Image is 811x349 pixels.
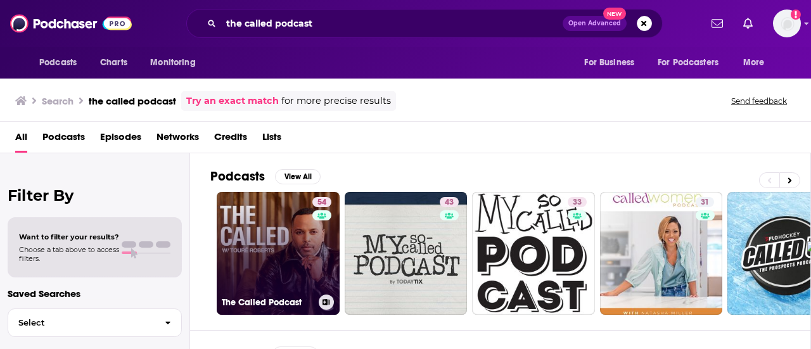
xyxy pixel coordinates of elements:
a: 43 [345,192,468,315]
a: PodcastsView All [210,168,321,184]
svg: Add a profile image [791,10,801,20]
span: Monitoring [150,54,195,72]
a: Networks [156,127,199,153]
a: Episodes [100,127,141,153]
a: Charts [92,51,135,75]
span: For Podcasters [658,54,718,72]
button: Open AdvancedNew [563,16,627,31]
h2: Podcasts [210,168,265,184]
span: For Business [584,54,634,72]
button: open menu [734,51,781,75]
span: 33 [573,196,582,209]
img: Podchaser - Follow, Share and Rate Podcasts [10,11,132,35]
a: Try an exact match [186,94,279,108]
h3: Search [42,95,73,107]
a: 31 [600,192,723,315]
span: 43 [445,196,454,209]
h2: Filter By [8,186,182,205]
a: 33 [568,197,587,207]
a: 54 [312,197,331,207]
a: 43 [440,197,459,207]
a: All [15,127,27,153]
span: More [743,54,765,72]
button: Send feedback [727,96,791,106]
span: for more precise results [281,94,391,108]
a: Show notifications dropdown [706,13,728,34]
button: Show profile menu [773,10,801,37]
a: 31 [696,197,714,207]
span: Podcasts [39,54,77,72]
button: open menu [575,51,650,75]
button: open menu [30,51,93,75]
span: Charts [100,54,127,72]
a: Podcasts [42,127,85,153]
input: Search podcasts, credits, & more... [221,13,563,34]
button: Select [8,308,182,337]
a: Lists [262,127,281,153]
span: Open Advanced [568,20,621,27]
h3: The Called Podcast [222,297,314,308]
a: Show notifications dropdown [738,13,758,34]
span: 31 [701,196,709,209]
a: 54The Called Podcast [217,192,340,315]
button: open menu [649,51,737,75]
h3: the called podcast [89,95,176,107]
a: Credits [214,127,247,153]
p: Saved Searches [8,288,182,300]
div: Search podcasts, credits, & more... [186,9,663,38]
span: Select [8,319,155,327]
button: View All [275,169,321,184]
span: 54 [317,196,326,209]
a: 33 [472,192,595,315]
span: Logged in as amandawoods [773,10,801,37]
span: New [603,8,626,20]
button: open menu [141,51,212,75]
span: Choose a tab above to access filters. [19,245,119,263]
img: User Profile [773,10,801,37]
span: Want to filter your results? [19,232,119,241]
